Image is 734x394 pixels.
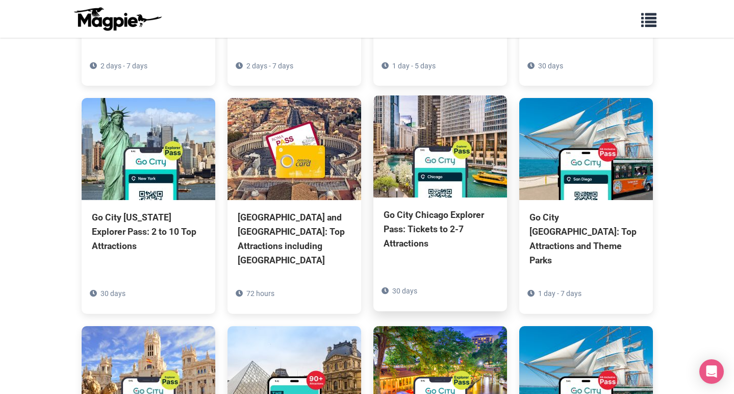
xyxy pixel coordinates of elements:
[227,98,361,200] img: Rome and Vatican Pass: Top Attractions including Colosseum
[538,289,581,298] span: 1 day - 7 days
[373,95,507,297] a: Go City Chicago Explorer Pass: Tickets to 2-7 Attractions 30 days
[71,7,163,31] img: logo-ab69f6fb50320c5b225c76a69d11143b.png
[519,98,653,314] a: Go City [GEOGRAPHIC_DATA]: Top Attractions and Theme Parks 1 day - 7 days
[519,98,653,200] img: Go City San Diego Pass: Top Attractions and Theme Parks
[227,98,361,314] a: [GEOGRAPHIC_DATA] and [GEOGRAPHIC_DATA]: Top Attractions including [GEOGRAPHIC_DATA] 72 hours
[82,98,215,299] a: Go City [US_STATE] Explorer Pass: 2 to 10 Top Attractions 30 days
[373,95,507,198] img: Go City Chicago Explorer Pass: Tickets to 2-7 Attractions
[246,62,293,70] span: 2 days - 7 days
[100,62,147,70] span: 2 days - 7 days
[238,210,351,268] div: [GEOGRAPHIC_DATA] and [GEOGRAPHIC_DATA]: Top Attractions including [GEOGRAPHIC_DATA]
[246,289,274,298] span: 72 hours
[82,98,215,200] img: Go City New York Explorer Pass: 2 to 10 Top Attractions
[392,62,436,70] span: 1 day - 5 days
[92,210,205,253] div: Go City [US_STATE] Explorer Pass: 2 to 10 Top Attractions
[538,62,563,70] span: 30 days
[699,359,724,384] div: Open Intercom Messenger
[100,289,125,298] span: 30 days
[529,210,643,268] div: Go City [GEOGRAPHIC_DATA]: Top Attractions and Theme Parks
[384,208,497,251] div: Go City Chicago Explorer Pass: Tickets to 2-7 Attractions
[392,287,417,295] span: 30 days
